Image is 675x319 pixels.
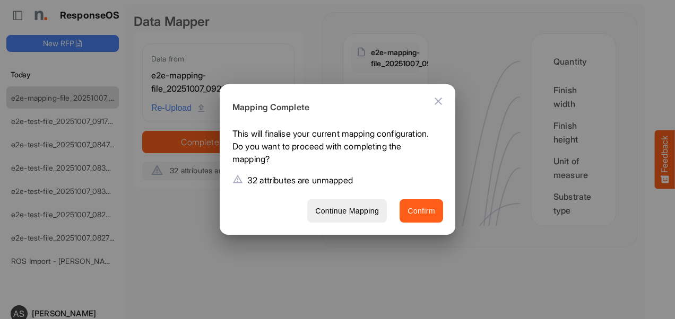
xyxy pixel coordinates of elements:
button: Continue Mapping [307,199,387,223]
p: 32 attributes are unmapped [247,174,353,187]
span: Confirm [408,205,435,218]
button: Confirm [400,199,443,223]
h6: Mapping Complete [232,101,435,114]
p: This will finalise your current mapping configuration. Do you want to proceed with completing the... [232,127,435,170]
span: Continue Mapping [315,205,379,218]
button: Close dialog [426,88,451,114]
